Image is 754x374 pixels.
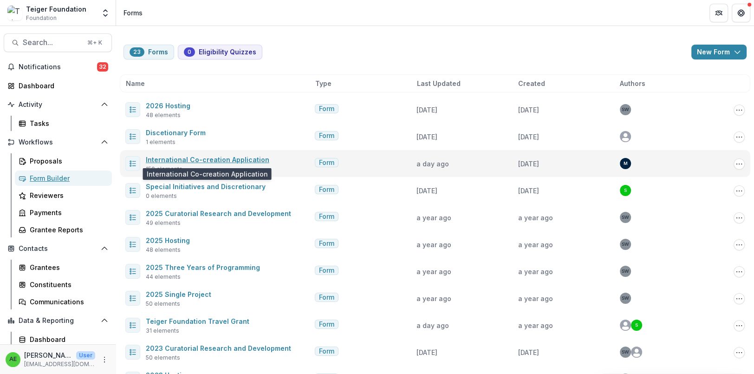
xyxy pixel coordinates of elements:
[19,63,97,71] span: Notifications
[7,6,22,20] img: Teiger Foundation
[146,236,190,244] a: 2025 Hosting
[734,212,745,223] button: Options
[416,214,451,222] span: a year ago
[146,327,179,335] span: 31 elements
[631,347,642,358] svg: avatar
[146,219,181,227] span: 49 elements
[146,111,181,119] span: 48 elements
[319,132,334,140] span: Form
[622,350,629,354] div: submiiter 0917 Wang
[734,293,745,304] button: Options
[319,186,334,194] span: Form
[709,4,728,22] button: Partners
[622,269,629,274] div: submiiter 0917 Wang
[518,268,553,276] span: a year ago
[518,214,553,222] span: a year ago
[146,165,182,173] span: 150 elements
[620,320,631,331] svg: avatar
[4,135,112,150] button: Open Workflows
[319,321,334,328] span: Form
[30,118,104,128] div: Tasks
[30,280,104,289] div: Constituents
[146,317,249,325] a: Teiger Foundation Travel Grant
[97,62,108,72] span: 32
[146,183,266,190] a: Special Initiatives and Discretionary
[416,268,451,276] span: a year ago
[518,322,553,329] span: a year ago
[4,33,112,52] button: Search...
[734,347,745,358] button: Options
[416,295,451,302] span: a year ago
[146,300,180,308] span: 50 elements
[15,153,112,169] a: Proposals
[734,320,745,331] button: Options
[19,101,97,109] span: Activity
[15,294,112,309] a: Communications
[30,335,104,344] div: Dashboard
[732,4,750,22] button: Get Help
[319,267,334,275] span: Form
[15,205,112,220] a: Payments
[518,187,539,195] span: [DATE]
[146,210,291,217] a: 2025 Curatorial Research and Development
[19,245,97,253] span: Contacts
[146,263,260,271] a: 2025 Three Years of Programming
[19,81,104,91] div: Dashboard
[518,133,539,141] span: [DATE]
[734,239,745,250] button: Options
[146,290,211,298] a: 2025 Single Project
[319,240,334,248] span: Form
[30,208,104,217] div: Payments
[4,241,112,256] button: Open Contacts
[15,332,112,347] a: Dashboard
[624,161,628,166] div: mpeach@teigerfoundation.org
[691,45,747,59] button: New Form
[30,262,104,272] div: Grantees
[146,138,175,146] span: 1 elements
[146,102,190,110] a: 2026 Hosting
[416,241,451,249] span: a year ago
[518,241,553,249] span: a year ago
[123,8,143,18] div: Forms
[9,356,17,362] div: Andrea Escobedo
[178,45,262,59] button: Eligibility Quizzes
[146,344,291,352] a: 2023 Curatorial Research and Development
[319,294,334,302] span: Form
[620,79,645,88] span: Authors
[319,213,334,221] span: Form
[416,133,437,141] span: [DATE]
[518,79,545,88] span: Created
[620,131,631,142] svg: avatar
[315,79,331,88] span: Type
[24,360,95,368] p: [EMAIL_ADDRESS][DOMAIN_NAME]
[734,266,745,277] button: Options
[30,156,104,166] div: Proposals
[416,187,437,195] span: [DATE]
[417,79,461,88] span: Last Updated
[146,156,269,164] a: International Co-creation Application
[188,49,191,55] span: 0
[4,59,112,74] button: Notifications32
[146,192,177,200] span: 0 elements
[120,6,146,20] nav: breadcrumb
[15,222,112,237] a: Grantee Reports
[4,313,112,328] button: Open Data & Reporting
[30,225,104,235] div: Grantee Reports
[30,297,104,307] div: Communications
[30,173,104,183] div: Form Builder
[622,296,629,301] div: submiiter 0917 Wang
[85,38,104,48] div: ⌘ + K
[19,138,97,146] span: Workflows
[734,131,745,143] button: Options
[146,273,181,281] span: 44 elements
[622,242,629,247] div: submiiter 0917 Wang
[518,106,539,114] span: [DATE]
[635,323,638,328] div: Stephanie
[622,107,629,112] div: submiiter 0917 Wang
[146,246,181,254] span: 48 elements
[24,350,72,360] p: [PERSON_NAME]
[15,277,112,292] a: Constituents
[19,317,97,325] span: Data & Reporting
[26,14,57,22] span: Foundation
[76,351,95,360] p: User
